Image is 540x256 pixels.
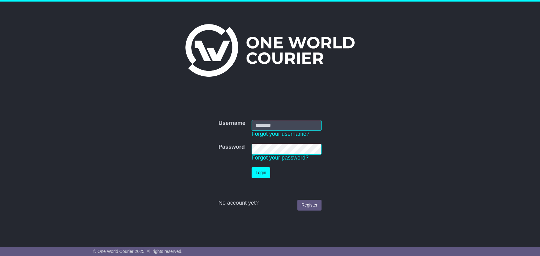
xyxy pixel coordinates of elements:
[218,120,245,127] label: Username
[218,200,322,207] div: No account yet?
[185,24,354,77] img: One World
[93,249,183,254] span: © One World Courier 2025. All rights reserved.
[218,144,245,151] label: Password
[252,131,309,137] a: Forgot your username?
[252,155,309,161] a: Forgot your password?
[252,167,270,178] button: Login
[297,200,322,211] a: Register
